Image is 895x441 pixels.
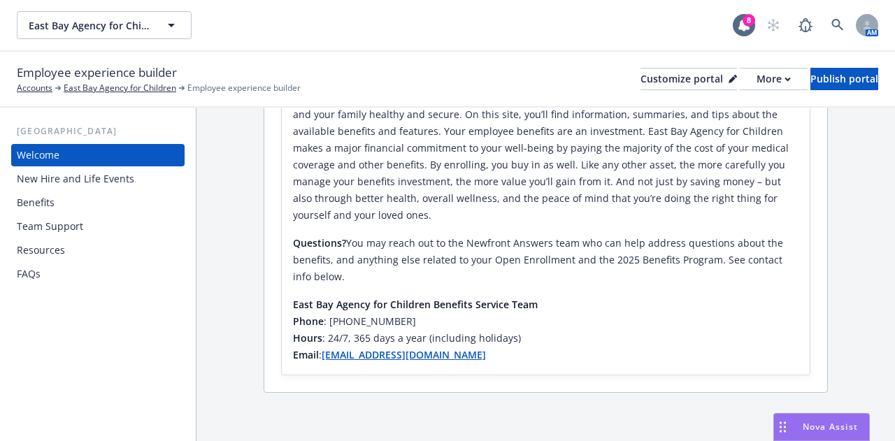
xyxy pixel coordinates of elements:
[11,144,185,166] a: Welcome
[774,414,792,440] div: Drag to move
[17,11,192,39] button: East Bay Agency for Children
[187,82,301,94] span: Employee experience builder
[322,348,486,361] a: [EMAIL_ADDRESS][DOMAIN_NAME]
[64,82,176,94] a: East Bay Agency for Children
[293,89,799,224] p: East Bay Agency for Children is committed to providing a strong, flexible benefits program to hel...
[11,124,185,138] div: [GEOGRAPHIC_DATA]
[17,64,177,82] span: Employee experience builder
[293,330,799,347] h6: : 24/7, 365 days a year (including holidays)​
[293,235,799,285] p: You may reach out to the Newfront Answers team who can help address questions about the benefits,...
[17,239,65,261] div: Resources
[792,11,819,39] a: Report a Bug
[11,191,185,214] a: Benefits
[29,18,150,33] span: East Bay Agency for Children
[11,215,185,238] a: Team Support
[293,347,799,363] h6: :
[810,68,878,89] div: Publish portal
[293,348,319,361] strong: Email
[640,68,737,90] button: Customize portal
[17,82,52,94] a: Accounts
[293,331,322,345] strong: Hours
[743,14,755,27] div: 8
[640,68,737,89] div: Customize portal
[17,144,59,166] div: Welcome
[11,168,185,190] a: New Hire and Life Events
[773,413,870,441] button: Nova Assist
[17,168,134,190] div: New Hire and Life Events
[803,421,858,433] span: Nova Assist
[824,11,852,39] a: Search
[757,68,791,89] div: More
[293,315,324,328] strong: Phone
[17,215,83,238] div: Team Support
[293,236,346,250] strong: Questions?
[293,298,538,311] strong: East Bay Agency for Children Benefits Service Team
[17,191,55,214] div: Benefits
[810,68,878,90] button: Publish portal
[11,239,185,261] a: Resources
[17,263,41,285] div: FAQs
[11,263,185,285] a: FAQs
[740,68,808,90] button: More
[293,313,799,330] h6: : [PHONE_NUMBER]
[759,11,787,39] a: Start snowing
